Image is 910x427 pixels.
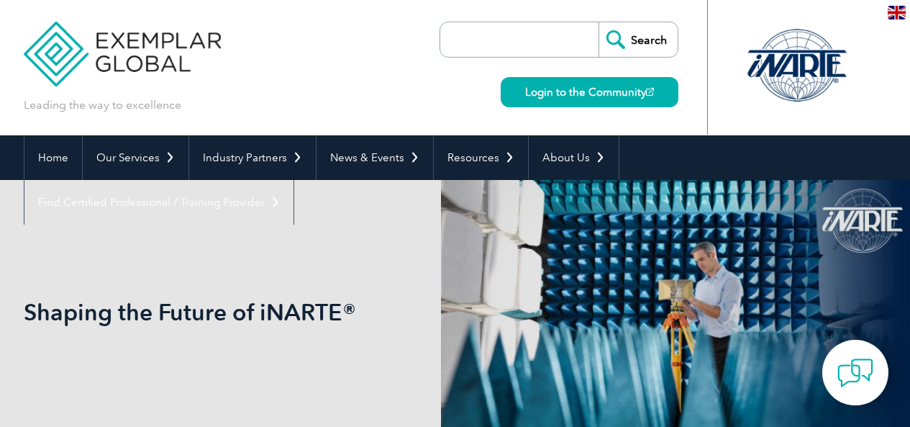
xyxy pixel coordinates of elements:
[189,135,316,180] a: Industry Partners
[24,180,294,225] a: Find Certified Professional / Training Provider
[646,88,654,96] img: open_square.png
[434,135,528,180] a: Resources
[529,135,619,180] a: About Us
[599,22,678,57] input: Search
[888,6,906,19] img: en
[24,298,576,326] h1: Shaping the Future of iNARTE®
[501,77,678,107] a: Login to the Community
[317,135,433,180] a: News & Events
[83,135,188,180] a: Our Services
[24,97,181,113] p: Leading the way to excellence
[837,355,873,391] img: contact-chat.png
[24,135,82,180] a: Home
